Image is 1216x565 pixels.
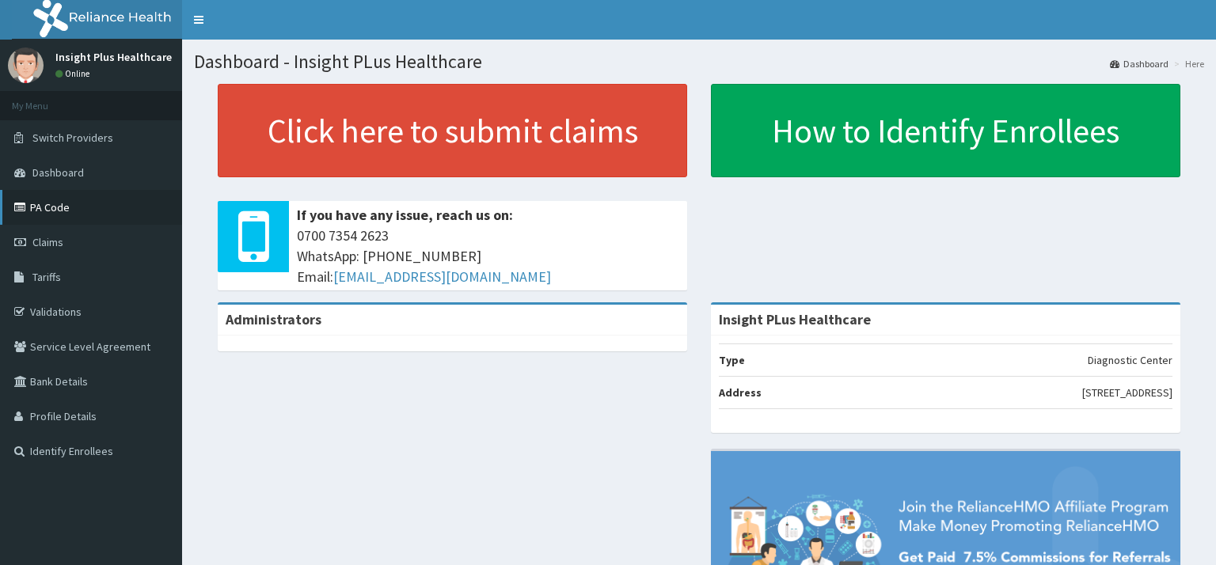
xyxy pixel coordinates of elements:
span: Tariffs [32,270,61,284]
a: Click here to submit claims [218,84,687,177]
span: Claims [32,235,63,249]
a: [EMAIL_ADDRESS][DOMAIN_NAME] [333,267,551,286]
b: Administrators [226,310,321,328]
span: Switch Providers [32,131,113,145]
a: Online [55,68,93,79]
a: How to Identify Enrollees [711,84,1180,177]
p: Diagnostic Center [1088,352,1172,368]
strong: Insight PLus Healthcare [719,310,871,328]
span: Dashboard [32,165,84,180]
img: User Image [8,47,44,83]
b: If you have any issue, reach us on: [297,206,513,224]
span: 0700 7354 2623 WhatsApp: [PHONE_NUMBER] Email: [297,226,679,286]
p: [STREET_ADDRESS] [1082,385,1172,400]
li: Here [1170,57,1204,70]
h1: Dashboard - Insight PLus Healthcare [194,51,1204,72]
b: Type [719,353,745,367]
p: Insight Plus Healthcare [55,51,172,63]
a: Dashboard [1110,57,1168,70]
b: Address [719,385,762,400]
